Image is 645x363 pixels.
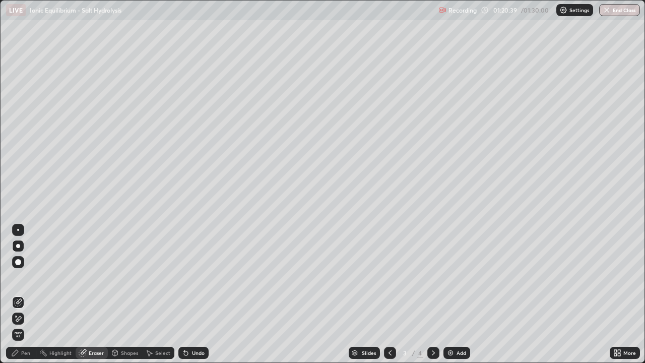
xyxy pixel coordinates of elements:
div: Slides [362,350,376,355]
div: More [623,350,636,355]
img: recording.375f2c34.svg [438,6,446,14]
div: Select [155,350,170,355]
div: 3 [400,350,410,356]
div: Add [457,350,466,355]
div: / [412,350,415,356]
div: Eraser [89,350,104,355]
p: Ionic Equilibrium - Salt Hydrolysis [30,6,121,14]
div: Pen [21,350,30,355]
div: Shapes [121,350,138,355]
p: Settings [569,8,589,13]
img: end-class-cross [603,6,611,14]
span: Erase all [13,332,24,338]
img: add-slide-button [446,349,455,357]
img: class-settings-icons [559,6,567,14]
p: Recording [448,7,477,14]
button: End Class [599,4,640,16]
div: 4 [417,348,423,357]
p: LIVE [9,6,23,14]
div: Undo [192,350,205,355]
div: Highlight [49,350,72,355]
